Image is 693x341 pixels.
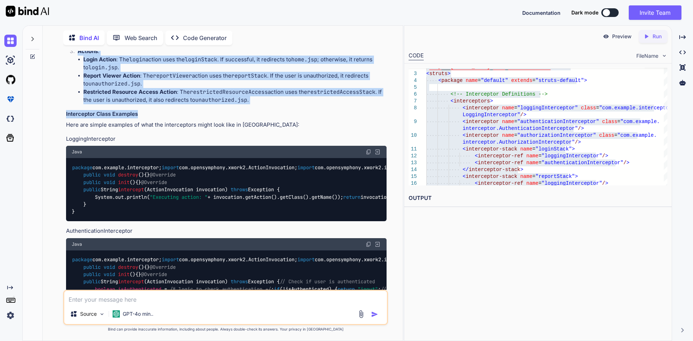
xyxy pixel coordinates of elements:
[532,78,535,83] span: =
[291,56,317,63] code: home.jsp
[602,119,617,124] span: class
[83,56,387,72] li: : The action uses the . If successful, it redirects to ; otherwise, it returns to .
[466,146,517,152] span: interceptor-stack
[526,153,539,159] span: name
[78,47,387,56] p: :
[429,71,447,76] span: struts
[83,172,101,178] span: public
[599,105,675,111] span: "com.example.interceptor.
[478,78,480,83] span: =
[517,119,599,124] span: "authenticationInterceptor"
[144,279,228,285] span: (ActionInvocation invocation)
[517,105,578,111] span: "loggingInterceptor"
[185,56,217,63] code: loginStack
[636,52,658,60] span: FileName
[274,286,280,292] span: if
[130,179,135,185] span: ()
[541,153,602,159] span: "loggingInterceptor"
[571,9,598,16] span: Dark mode
[150,264,176,270] span: @Override
[441,78,463,83] span: package
[478,160,523,166] span: interceptor-ref
[72,149,82,155] span: Java
[83,72,387,88] li: : The action uses the . If the user is unauthorized, it redirects to .
[462,139,575,145] span: interceptor.AuthorizationInterceptor"
[578,139,581,145] span: >
[144,187,228,193] span: (ActionInvocation invocation)
[462,167,468,172] span: </
[578,126,581,131] span: /
[409,166,417,173] div: 14
[66,121,387,129] p: Here are simple examples of what the interceptors might look like in [GEOGRAPHIC_DATA]:
[409,105,417,112] div: 8
[366,241,371,247] img: copy
[153,72,192,79] code: reportViewer
[83,279,101,285] span: public
[520,146,532,152] span: name
[517,132,596,138] span: "authorizationInterceptor"
[88,80,140,87] code: unauthorized.jsp
[6,6,49,17] img: Bind AI
[409,52,424,60] div: CODE
[95,286,115,292] span: boolean
[150,172,176,178] span: @Override
[4,35,17,47] img: chat
[66,227,387,235] h4: AuthenticationInterceptor
[409,118,417,125] div: 9
[381,286,453,292] span: // Redirect to login page
[231,187,248,193] span: throws
[447,71,450,76] span: >
[170,286,271,292] span: /* logic to check authentication */
[502,132,514,138] span: name
[602,180,605,186] span: /
[4,113,17,125] img: darkCloudIdeIcon
[72,241,82,247] span: Java
[358,286,378,292] span: "input"
[118,172,138,178] span: destroy
[125,34,157,42] p: Web Search
[462,132,465,138] span: <
[72,164,92,171] span: package
[72,256,658,307] code: com.example.interceptor; com.opensymphony.xwork2.ActionInvocation; com.opensymphony.xwork2.interc...
[162,257,179,263] span: import
[511,78,532,83] span: extends
[409,70,417,77] div: 3
[307,88,375,96] code: restrictedAccessStack
[371,311,378,318] img: icon
[466,78,478,83] span: name
[357,310,365,318] img: attachment
[63,327,388,332] p: Bind can provide inaccurate information, including about people. Always double-check its answers....
[466,105,499,111] span: interceptor
[617,119,620,124] span: =
[605,153,608,159] span: >
[280,279,375,285] span: // Check if user is authenticated
[83,271,101,277] span: public
[502,119,514,124] span: name
[661,53,667,59] img: chevron down
[575,139,577,145] span: /
[164,286,167,292] span: =
[88,64,118,71] code: login.jsp
[409,98,417,105] div: 7
[190,88,268,96] code: restrictedResourceAccess
[78,48,98,54] strong: Actions
[130,271,135,277] span: ()
[231,72,267,79] code: reportStack
[535,78,587,83] span: "struts-default">
[79,34,99,42] p: Bind AI
[450,98,453,104] span: <
[520,167,523,172] span: >
[66,135,387,143] h4: LoggingInterceptor
[520,112,523,118] span: /
[118,187,144,193] span: intercept
[337,286,355,292] span: return
[603,33,609,40] img: preview
[535,146,575,152] span: "loginStack">
[409,77,417,84] div: 4
[514,105,517,111] span: =
[490,98,493,104] span: >
[195,96,247,104] code: unauthorized.jsp
[4,93,17,105] img: premium
[605,180,608,186] span: >
[123,310,153,318] p: GPT-4o min..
